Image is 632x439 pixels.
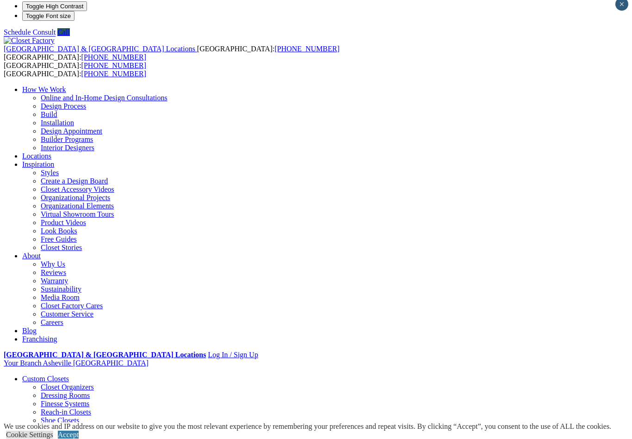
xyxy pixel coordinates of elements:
a: Finesse Systems [41,400,89,408]
a: Blog [22,327,37,335]
span: Asheville [GEOGRAPHIC_DATA] [43,359,149,367]
a: Customer Service [41,310,93,318]
a: Create a Design Board [41,177,108,185]
a: Cookie Settings [6,431,53,439]
a: Sustainability [41,285,81,293]
a: About [22,252,41,260]
a: Locations [22,152,51,160]
a: [PHONE_NUMBER] [81,53,146,61]
a: Log In / Sign Up [208,351,258,359]
a: Closet Organizers [41,383,94,391]
a: Inspiration [22,160,54,168]
div: We use cookies and IP address on our website to give you the most relevant experience by remember... [4,422,611,431]
a: Closet Accessory Videos [41,185,114,193]
a: Product Videos [41,219,86,226]
a: Media Room [41,293,80,301]
a: Installation [41,119,74,127]
a: Styles [41,169,59,177]
a: Schedule Consult [4,28,56,36]
a: Free Guides [41,235,77,243]
a: Organizational Projects [41,194,110,201]
button: Toggle Font size [22,11,74,21]
button: Toggle High Contrast [22,1,87,11]
a: Dressing Rooms [41,391,90,399]
a: [PHONE_NUMBER] [274,45,339,53]
a: Reviews [41,268,66,276]
a: [GEOGRAPHIC_DATA] & [GEOGRAPHIC_DATA] Locations [4,45,197,53]
a: Reach-in Closets [41,408,91,416]
a: Why Us [41,260,65,268]
span: [GEOGRAPHIC_DATA]: [GEOGRAPHIC_DATA]: [4,45,340,61]
a: Design Process [41,102,86,110]
a: Custom Closets [22,375,69,383]
a: How We Work [22,85,66,93]
span: Toggle Font size [26,12,71,19]
a: Call [57,28,70,36]
a: Virtual Showroom Tours [41,210,114,218]
span: [GEOGRAPHIC_DATA] & [GEOGRAPHIC_DATA] Locations [4,45,195,53]
span: Toggle High Contrast [26,3,83,10]
a: Organizational Elements [41,202,114,210]
a: Online and In-Home Design Consultations [41,94,167,102]
a: Closet Factory Cares [41,302,103,310]
a: Careers [41,318,63,326]
a: Look Books [41,227,77,235]
a: Design Appointment [41,127,102,135]
a: Closet Stories [41,244,82,251]
a: Interior Designers [41,144,94,152]
a: Your Branch Asheville [GEOGRAPHIC_DATA] [4,359,149,367]
a: [GEOGRAPHIC_DATA] & [GEOGRAPHIC_DATA] Locations [4,351,206,359]
a: Accept [58,431,79,439]
a: [PHONE_NUMBER] [81,61,146,69]
a: Franchising [22,335,57,343]
span: [GEOGRAPHIC_DATA]: [GEOGRAPHIC_DATA]: [4,61,146,78]
a: Shoe Closets [41,416,79,424]
a: Warranty [41,277,68,285]
a: Builder Programs [41,135,93,143]
a: [PHONE_NUMBER] [81,70,146,78]
span: Your Branch [4,359,41,367]
a: Build [41,110,57,118]
img: Closet Factory [4,37,55,45]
